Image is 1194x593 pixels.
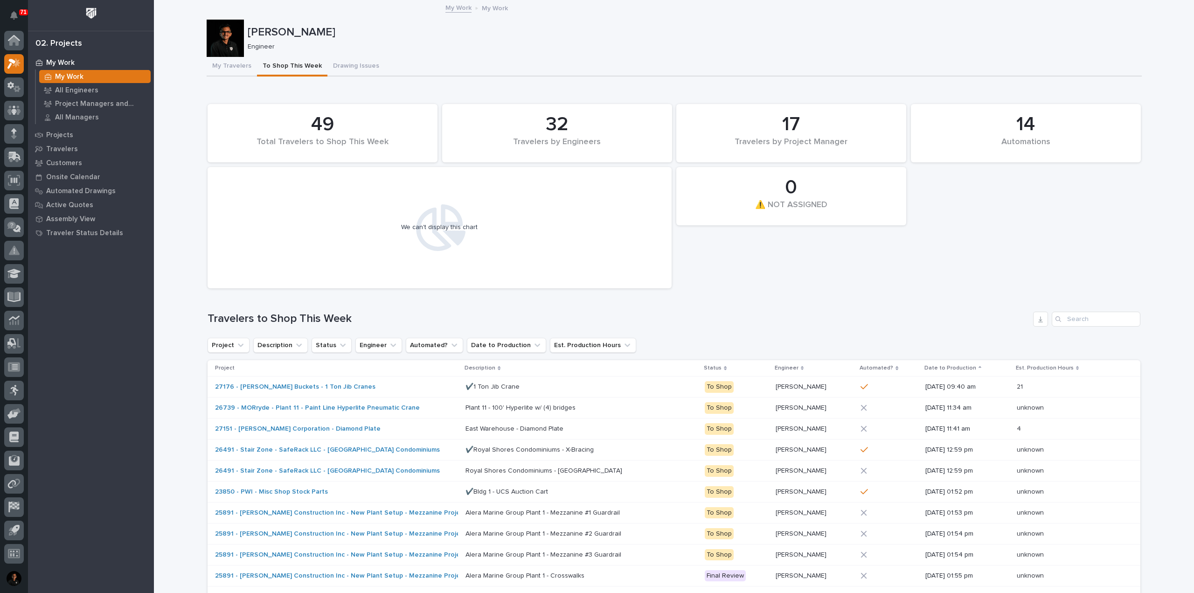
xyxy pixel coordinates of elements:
[924,363,976,373] p: Date to Production
[248,43,1134,51] p: Engineer
[46,215,95,223] p: Assembly View
[208,544,1140,565] tr: 25891 - [PERSON_NAME] Construction Inc - New Plant Setup - Mezzanine Project Alera Marine Group P...
[208,440,1140,460] tr: 26491 - Stair Zone - SafeRack LLC - [GEOGRAPHIC_DATA] Condominiums ✔️Royal Shores Condominiums - ...
[1017,423,1023,433] p: 4
[925,404,1009,412] p: [DATE] 11:34 am
[208,312,1029,326] h1: Travelers to Shop This Week
[406,338,463,353] button: Automated?
[465,465,624,475] p: Royal Shores Condominiums - [GEOGRAPHIC_DATA]
[704,363,722,373] p: Status
[327,57,385,77] button: Drawing Issues
[36,70,154,83] a: My Work
[46,229,123,237] p: Traveler Status Details
[465,486,550,496] p: ✔️Bldg 1 - UCS Auction Cart
[35,39,82,49] div: 02. Projects
[208,565,1140,586] tr: 25891 - [PERSON_NAME] Construction Inc - New Plant Setup - Mezzanine Project Alera Marine Group P...
[1017,381,1025,391] p: 21
[776,486,828,496] p: [PERSON_NAME]
[208,398,1140,419] tr: 26739 - MORryde - Plant 11 - Paint Line Hyperlite Pneumatic Crane Plant 11 - 100' Hyperlite w/ (4...
[776,423,828,433] p: [PERSON_NAME]
[83,5,100,22] img: Workspace Logo
[215,446,440,454] a: 26491 - Stair Zone - SafeRack LLC - [GEOGRAPHIC_DATA] Condominiums
[465,402,577,412] p: Plant 11 - 100' Hyperlite w/ (4) bridges
[46,59,75,67] p: My Work
[1017,486,1046,496] p: unknown
[925,446,1009,454] p: [DATE] 12:59 pm
[692,200,890,220] div: ⚠️ NOT ASSIGNED
[705,549,734,561] div: To Shop
[28,184,154,198] a: Automated Drawings
[215,530,466,538] a: 25891 - [PERSON_NAME] Construction Inc - New Plant Setup - Mezzanine Project
[458,113,656,136] div: 32
[208,338,250,353] button: Project
[860,363,893,373] p: Automated?
[705,381,734,393] div: To Shop
[776,528,828,538] p: [PERSON_NAME]
[705,486,734,498] div: To Shop
[1016,363,1074,373] p: Est. Production Hours
[355,338,402,353] button: Engineer
[208,502,1140,523] tr: 25891 - [PERSON_NAME] Construction Inc - New Plant Setup - Mezzanine Project Alera Marine Group P...
[401,223,478,231] div: We can't display this chart
[215,467,440,475] a: 26491 - Stair Zone - SafeRack LLC - [GEOGRAPHIC_DATA] Condominiums
[46,145,78,153] p: Travelers
[465,423,565,433] p: East Warehouse - Diamond Plate
[775,363,798,373] p: Engineer
[705,570,746,582] div: Final Review
[28,226,154,240] a: Traveler Status Details
[28,142,154,156] a: Travelers
[465,570,586,580] p: Alera Marine Group Plant 1 - Crosswalks
[1052,312,1140,327] div: Search
[925,572,1009,580] p: [DATE] 01:55 pm
[445,2,472,13] a: My Work
[927,113,1125,136] div: 14
[46,201,93,209] p: Active Quotes
[925,551,1009,559] p: [DATE] 01:54 pm
[1017,549,1046,559] p: unknown
[692,176,890,199] div: 0
[28,56,154,70] a: My Work
[215,509,466,517] a: 25891 - [PERSON_NAME] Construction Inc - New Plant Setup - Mezzanine Project
[1017,444,1046,454] p: unknown
[215,404,420,412] a: 26739 - MORryde - Plant 11 - Paint Line Hyperlite Pneumatic Crane
[705,507,734,519] div: To Shop
[215,572,466,580] a: 25891 - [PERSON_NAME] Construction Inc - New Plant Setup - Mezzanine Project
[1017,507,1046,517] p: unknown
[705,423,734,435] div: To Shop
[215,488,328,496] a: 23850 - PWI - Misc Shop Stock Parts
[55,100,147,108] p: Project Managers and Engineers
[12,11,24,26] div: Notifications71
[4,6,24,25] button: Notifications
[28,128,154,142] a: Projects
[55,73,83,81] p: My Work
[28,198,154,212] a: Active Quotes
[925,488,1009,496] p: [DATE] 01:52 pm
[465,381,521,391] p: ✔️1 Ton Jib Crane
[776,507,828,517] p: [PERSON_NAME]
[215,363,235,373] p: Project
[1017,402,1046,412] p: unknown
[1017,465,1046,475] p: unknown
[208,481,1140,502] tr: 23850 - PWI - Misc Shop Stock Parts ✔️Bldg 1 - UCS Auction Cart✔️Bldg 1 - UCS Auction Cart To Sho...
[46,173,100,181] p: Onsite Calendar
[55,113,99,122] p: All Managers
[46,131,73,140] p: Projects
[215,551,466,559] a: 25891 - [PERSON_NAME] Construction Inc - New Plant Setup - Mezzanine Project
[776,549,828,559] p: [PERSON_NAME]
[253,338,308,353] button: Description
[28,156,154,170] a: Customers
[925,467,1009,475] p: [DATE] 12:59 pm
[215,425,381,433] a: 27151 - [PERSON_NAME] Corporation - Diamond Plate
[223,137,422,157] div: Total Travelers to Shop This Week
[36,97,154,110] a: Project Managers and Engineers
[55,86,98,95] p: All Engineers
[467,338,546,353] button: Date to Production
[692,113,890,136] div: 17
[208,377,1140,398] tr: 27176 - [PERSON_NAME] Buckets - 1 Ton Jib Cranes ✔️1 Ton Jib Crane✔️1 Ton Jib Crane To Shop[PERSO...
[465,363,495,373] p: Description
[925,383,1009,391] p: [DATE] 09:40 am
[208,523,1140,544] tr: 25891 - [PERSON_NAME] Construction Inc - New Plant Setup - Mezzanine Project Alera Marine Group P...
[776,402,828,412] p: [PERSON_NAME]
[46,187,116,195] p: Automated Drawings
[705,465,734,477] div: To Shop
